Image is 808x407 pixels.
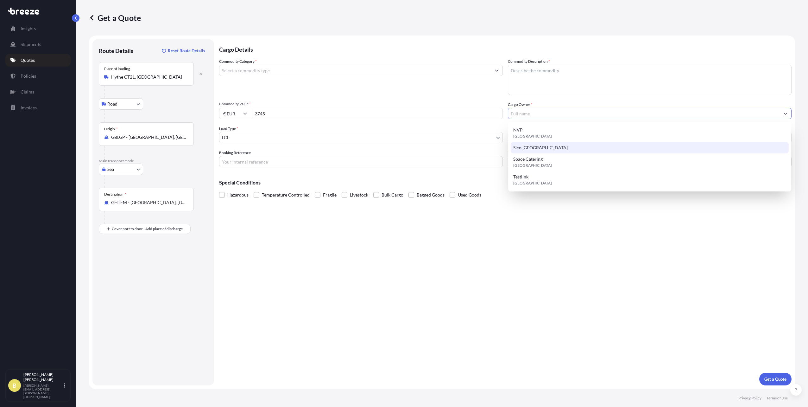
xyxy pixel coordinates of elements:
p: Route Details [99,47,133,55]
span: LCL [222,134,229,141]
p: Cargo Details [219,39,792,58]
span: Sea [107,166,114,172]
p: Invoices [21,105,37,111]
div: Destination [104,192,126,197]
p: Privacy Policy [738,396,761,401]
span: [GEOGRAPHIC_DATA] [513,162,552,169]
p: Quotes [21,57,35,63]
input: Destination [111,199,186,206]
label: Commodity Category [219,58,257,65]
span: [GEOGRAPHIC_DATA] [513,133,552,139]
input: Place of loading [111,74,186,80]
p: Get a Quote [89,13,141,23]
p: Reset Route Details [168,48,205,54]
span: Livestock [350,190,368,200]
button: Select transport [99,164,143,175]
label: Cargo Owner [508,101,533,108]
button: Select transport [99,98,143,110]
p: Insights [21,25,36,32]
span: Cover port to door - Add place of discharge [112,226,183,232]
p: [PERSON_NAME][EMAIL_ADDRESS][PERSON_NAME][DOMAIN_NAME] [23,384,63,399]
div: Origin [104,126,118,132]
span: Sico [GEOGRAPHIC_DATA] [513,145,568,151]
span: Used Goods [458,190,481,200]
span: NVP [513,127,523,133]
input: Select a commodity type [219,65,491,76]
button: Show suggestions [780,108,791,119]
span: Testlink [513,174,528,180]
input: Type amount [251,108,503,119]
p: Terms of Use [767,396,788,401]
span: B [13,382,16,389]
input: Your internal reference [219,156,503,167]
p: [PERSON_NAME] [PERSON_NAME] [23,372,63,382]
div: Suggestions [511,124,789,189]
span: Fragile [323,190,337,200]
input: Enter name [508,156,792,167]
span: [GEOGRAPHIC_DATA] [513,180,552,186]
p: Shipments [21,41,41,48]
p: Policies [21,73,36,79]
p: Get a Quote [764,376,786,382]
div: Place of loading [104,66,130,71]
span: Hazardous [227,190,249,200]
span: Bagged Goods [417,190,445,200]
p: Claims [21,89,34,95]
input: Full name [508,108,780,119]
span: Freight Cost [508,126,792,131]
span: Commodity Value [219,101,503,107]
span: Space Catering [513,156,543,162]
input: Origin [111,134,186,140]
span: Road [107,101,117,107]
label: Vessel Name [508,150,528,156]
label: Commodity Description [508,58,550,65]
span: Load Type [219,126,238,132]
span: Bulk Cargo [382,190,403,200]
p: Special Conditions [219,180,792,185]
label: Booking Reference [219,150,251,156]
span: Temperature Controlled [262,190,310,200]
button: Show suggestions [491,65,502,76]
p: Main transport mode [99,158,208,164]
